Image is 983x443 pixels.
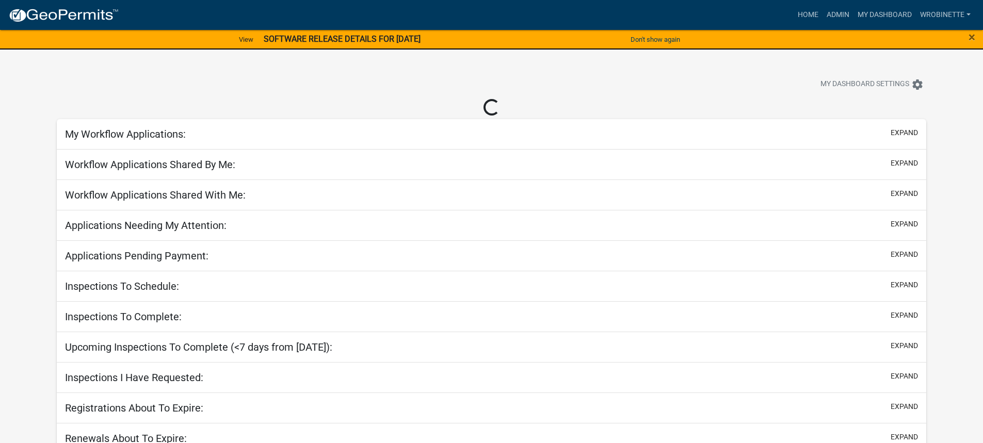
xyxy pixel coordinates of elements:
button: expand [891,249,918,260]
a: Admin [823,5,853,25]
a: wrobinette [916,5,975,25]
button: expand [891,401,918,412]
h5: Upcoming Inspections To Complete (<7 days from [DATE]): [65,341,332,353]
h5: Applications Pending Payment: [65,250,208,262]
h5: Registrations About To Expire: [65,402,203,414]
button: Close [969,31,975,43]
button: Don't show again [626,31,684,48]
button: expand [891,158,918,169]
a: View [235,31,257,48]
h5: My Workflow Applications: [65,128,186,140]
a: My Dashboard [853,5,916,25]
button: expand [891,432,918,442]
h5: Workflow Applications Shared By Me: [65,158,235,171]
button: expand [891,280,918,290]
button: expand [891,219,918,229]
h5: Applications Needing My Attention: [65,219,227,232]
strong: SOFTWARE RELEASE DETAILS FOR [DATE] [264,34,421,44]
button: expand [891,371,918,382]
button: expand [891,127,918,138]
button: My Dashboard Settingssettings [812,74,932,94]
i: settings [911,78,924,91]
h5: Inspections I Have Requested: [65,371,203,384]
a: Home [794,5,823,25]
h5: Workflow Applications Shared With Me: [65,189,246,201]
span: My Dashboard Settings [820,78,909,91]
button: expand [891,340,918,351]
h5: Inspections To Schedule: [65,280,179,292]
span: × [969,30,975,44]
button: expand [891,188,918,199]
button: expand [891,310,918,321]
h5: Inspections To Complete: [65,310,182,323]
